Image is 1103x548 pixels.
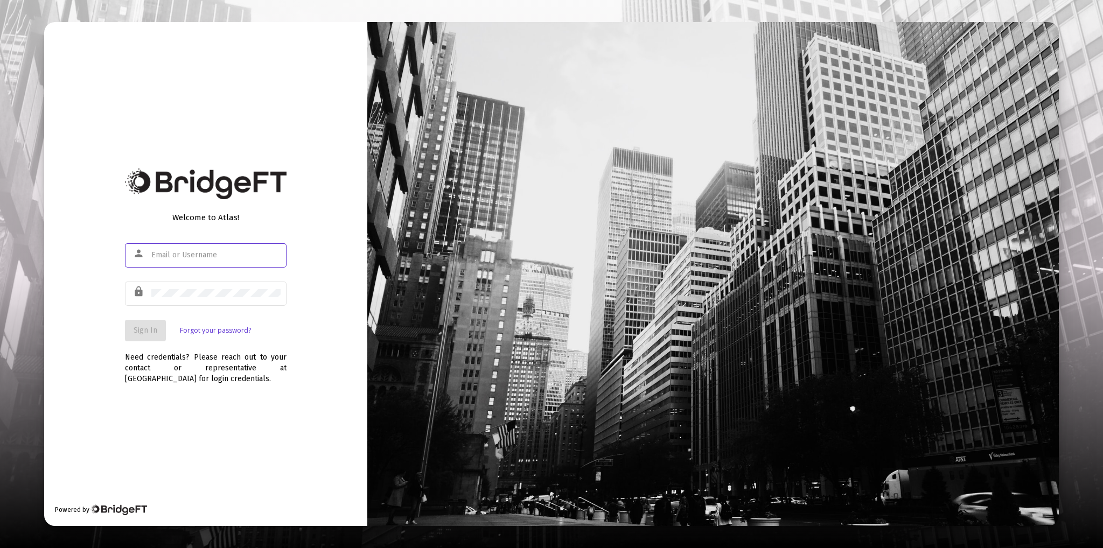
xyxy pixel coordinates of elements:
[125,168,287,199] img: Bridge Financial Technology Logo
[151,251,281,259] input: Email or Username
[134,326,157,335] span: Sign In
[90,504,147,515] img: Bridge Financial Technology Logo
[125,212,287,223] div: Welcome to Atlas!
[125,320,166,341] button: Sign In
[133,285,146,298] mat-icon: lock
[125,341,287,384] div: Need credentials? Please reach out to your contact or representative at [GEOGRAPHIC_DATA] for log...
[133,247,146,260] mat-icon: person
[55,504,147,515] div: Powered by
[180,325,251,336] a: Forgot your password?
